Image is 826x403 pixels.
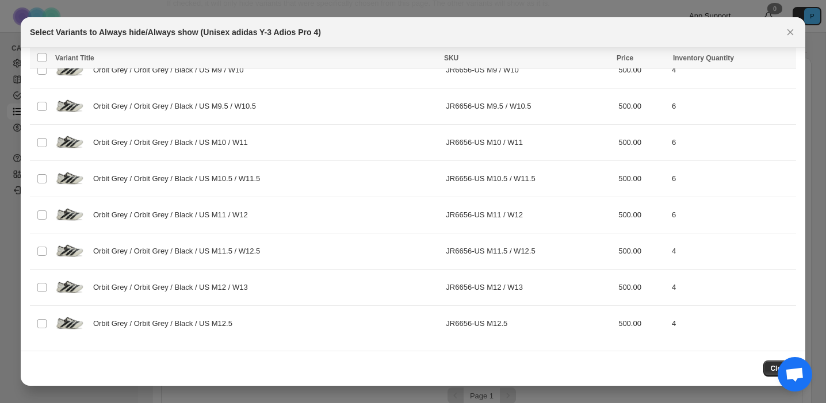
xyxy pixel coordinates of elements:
[615,197,668,233] td: 500.00
[615,306,668,342] td: 500.00
[615,161,668,197] td: 500.00
[55,309,84,338] img: Unisex-adidas-Y-3-Adios-Pro-4-OrbitGrey_OrbitGrey_Black-JR6656.jpg
[617,54,633,62] span: Price
[673,54,734,62] span: Inventory Quantity
[615,233,668,270] td: 500.00
[55,92,84,121] img: Unisex-adidas-Y-3-Adios-Pro-4-OrbitGrey_OrbitGrey_Black-JR6656.jpg
[770,364,789,373] span: Close
[782,24,798,40] button: Close
[668,233,796,270] td: 4
[93,245,266,257] span: Orbit Grey / Orbit Grey / Black / US M11.5 / W12.5
[442,89,615,125] td: JR6656-US M9.5 / W10.5
[668,270,796,306] td: 4
[442,125,615,161] td: JR6656-US M10 / W11
[668,306,796,342] td: 4
[55,273,84,302] img: Unisex-adidas-Y-3-Adios-Pro-4-OrbitGrey_OrbitGrey_Black-JR6656.jpg
[442,306,615,342] td: JR6656-US M12.5
[93,282,254,293] span: Orbit Grey / Orbit Grey / Black / US M12 / W13
[615,52,668,89] td: 500.00
[442,270,615,306] td: JR6656-US M12 / W13
[55,128,84,157] img: Unisex-adidas-Y-3-Adios-Pro-4-OrbitGrey_OrbitGrey_Black-JR6656.jpg
[55,201,84,229] img: Unisex-adidas-Y-3-Adios-Pro-4-OrbitGrey_OrbitGrey_Black-JR6656.jpg
[668,89,796,125] td: 6
[93,64,250,76] span: Orbit Grey / Orbit Grey / Black / US M9 / W10
[93,137,254,148] span: Orbit Grey / Orbit Grey / Black / US M10 / W11
[668,52,796,89] td: 4
[444,54,458,62] span: SKU
[93,209,254,221] span: Orbit Grey / Orbit Grey / Black / US M11 / W12
[615,125,668,161] td: 500.00
[30,26,321,38] h2: Select Variants to Always hide/Always show (Unisex adidas Y-3 Adios Pro 4)
[55,54,94,62] span: Variant Title
[442,52,615,89] td: JR6656-US M9 / W10
[442,161,615,197] td: JR6656-US M10.5 / W11.5
[442,197,615,233] td: JR6656-US M11 / W12
[93,318,239,329] span: Orbit Grey / Orbit Grey / Black / US M12.5
[93,101,262,112] span: Orbit Grey / Orbit Grey / Black / US M9.5 / W10.5
[93,173,266,185] span: Orbit Grey / Orbit Grey / Black / US M10.5 / W11.5
[615,270,668,306] td: 500.00
[442,233,615,270] td: JR6656-US M11.5 / W12.5
[55,164,84,193] img: Unisex-adidas-Y-3-Adios-Pro-4-OrbitGrey_OrbitGrey_Black-JR6656.jpg
[615,89,668,125] td: 500.00
[668,125,796,161] td: 6
[55,237,84,266] img: Unisex-adidas-Y-3-Adios-Pro-4-OrbitGrey_OrbitGrey_Black-JR6656.jpg
[668,161,796,197] td: 6
[55,56,84,85] img: Unisex-adidas-Y-3-Adios-Pro-4-OrbitGrey_OrbitGrey_Black-JR6656.jpg
[778,357,812,392] a: Open chat
[763,360,796,377] button: Close
[668,197,796,233] td: 6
